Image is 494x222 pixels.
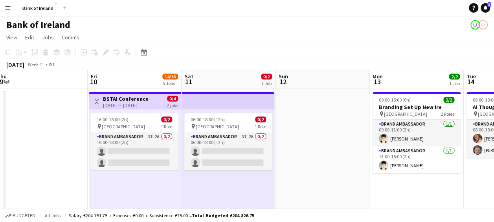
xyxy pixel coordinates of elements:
[25,34,34,41] span: Edit
[6,34,17,41] span: View
[487,2,491,7] span: 3
[470,20,480,30] app-user-avatar: Katie Shovlin
[478,20,488,30] app-user-avatar: Katie Shovlin
[49,61,55,67] div: IST
[6,19,70,31] h1: Bank of Ireland
[43,213,62,218] span: All jobs
[13,213,35,218] span: Budgeted
[42,34,54,41] span: Jobs
[6,61,24,68] div: [DATE]
[69,213,254,218] div: Salary €204 751.75 + Expenses €0.00 + Subsistence €75.00 =
[4,211,37,220] button: Budgeted
[192,213,254,218] span: Total Budgeted €204 826.75
[22,32,37,43] a: Edit
[39,32,57,43] a: Jobs
[62,34,79,41] span: Comms
[26,61,46,67] span: Week 41
[481,3,490,13] a: 3
[59,32,83,43] a: Comms
[3,32,20,43] a: View
[16,0,60,16] button: Bank of Ireland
